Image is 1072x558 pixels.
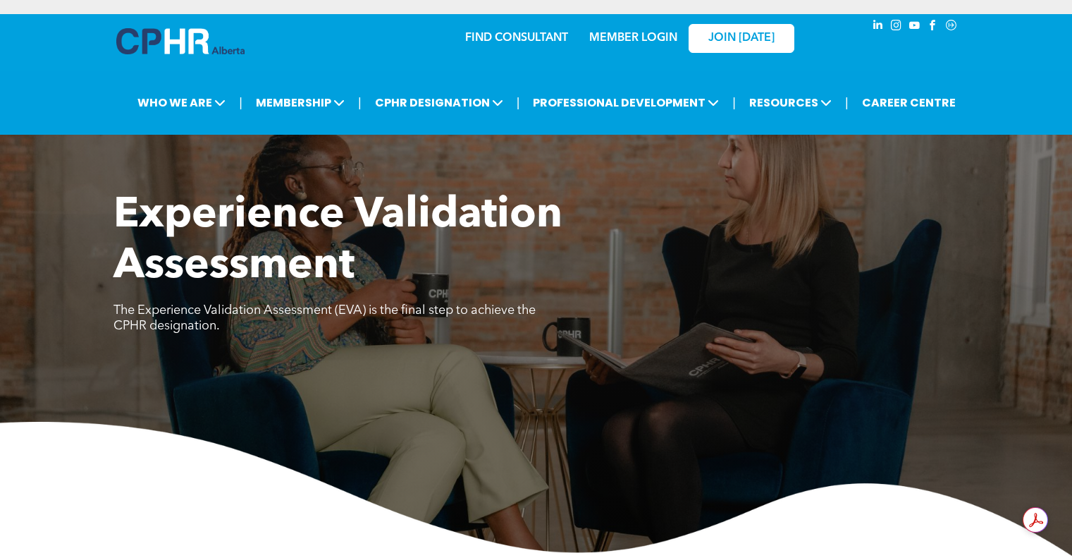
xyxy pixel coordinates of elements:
[529,90,723,116] span: PROFESSIONAL DEVELOPMENT
[708,32,775,45] span: JOIN [DATE]
[845,88,849,117] li: |
[589,32,677,44] a: MEMBER LOGIN
[465,32,568,44] a: FIND CONSULTANT
[517,88,520,117] li: |
[889,18,904,37] a: instagram
[732,88,736,117] li: |
[870,18,886,37] a: linkedin
[116,28,245,54] img: A blue and white logo for cp alberta
[944,18,959,37] a: Social network
[113,195,562,288] span: Experience Validation Assessment
[371,90,507,116] span: CPHR DESIGNATION
[113,304,536,332] span: The Experience Validation Assessment (EVA) is the final step to achieve the CPHR designation.
[925,18,941,37] a: facebook
[133,90,230,116] span: WHO WE ARE
[358,88,362,117] li: |
[252,90,349,116] span: MEMBERSHIP
[858,90,960,116] a: CAREER CENTRE
[239,88,242,117] li: |
[689,24,794,53] a: JOIN [DATE]
[907,18,923,37] a: youtube
[745,90,836,116] span: RESOURCES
